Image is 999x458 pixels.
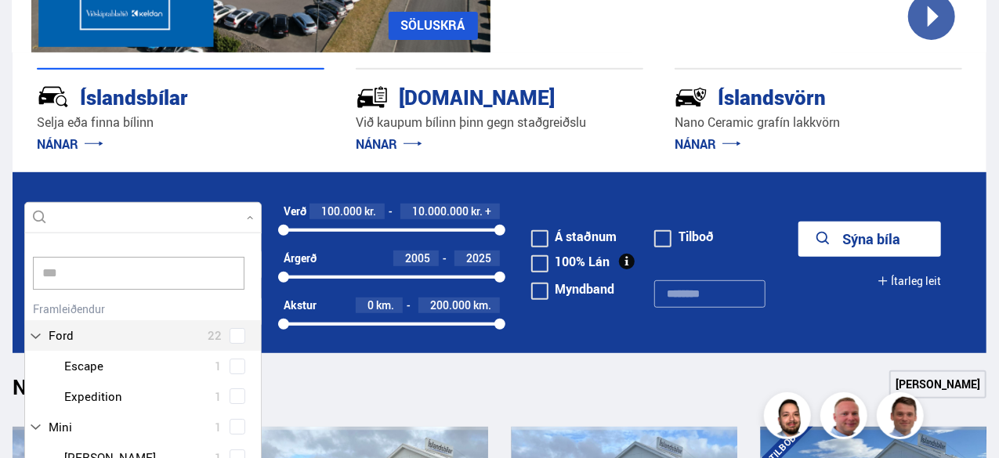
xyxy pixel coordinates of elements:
div: Verð [284,205,306,218]
p: Selja eða finna bílinn [37,114,324,132]
img: FbJEzSuNWCJXmdc-.webp [879,395,926,442]
img: siFngHWaQ9KaOqBr.png [823,395,870,442]
span: 200.000 [431,298,472,312]
span: 2025 [467,251,492,265]
label: 100% Lán [531,255,610,268]
span: 22 [208,324,222,347]
div: Árgerð [284,252,317,265]
img: tr5P-W3DuiFaO7aO.svg [356,81,389,114]
div: Íslandsbílar [37,82,269,110]
p: Nano Ceramic grafín lakkvörn [675,114,962,132]
button: Ítarleg leit [878,264,941,299]
img: nhp88E3Fdnt1Opn2.png [766,395,813,442]
label: Á staðnum [531,230,617,243]
span: km. [377,299,395,312]
button: Sýna bíla [798,222,941,257]
span: 100.000 [322,204,363,218]
img: -Svtn6bYgwAsiwNX.svg [675,81,708,114]
span: 1 [215,416,222,438]
span: km. [474,299,492,312]
h1: Nýtt á skrá [13,375,138,408]
button: Opna LiveChat spjallviðmót [13,6,60,53]
a: SÖLUSKRÁ [389,12,478,40]
a: NÁNAR [37,135,103,153]
img: JRvxyua_JYH6wB4c.svg [37,81,70,114]
span: Ford [49,324,74,347]
span: Mini [49,416,72,438]
span: kr. [365,205,377,218]
span: 10.000.000 [413,204,469,218]
span: + [486,205,492,218]
div: Íslandsvörn [675,82,907,110]
div: [DOMAIN_NAME] [356,82,588,110]
a: NÁNAR [356,135,422,153]
label: Myndband [531,283,615,295]
span: 1 [215,385,222,408]
p: Við kaupum bílinn þinn gegn staðgreiðslu [356,114,643,132]
span: kr. [472,205,483,218]
a: NÁNAR [675,135,741,153]
span: 1 [215,355,222,377]
span: 2005 [406,251,431,265]
div: Akstur [284,299,317,312]
span: 0 [368,298,375,312]
a: [PERSON_NAME] [889,370,986,398]
label: Tilboð [654,230,714,243]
